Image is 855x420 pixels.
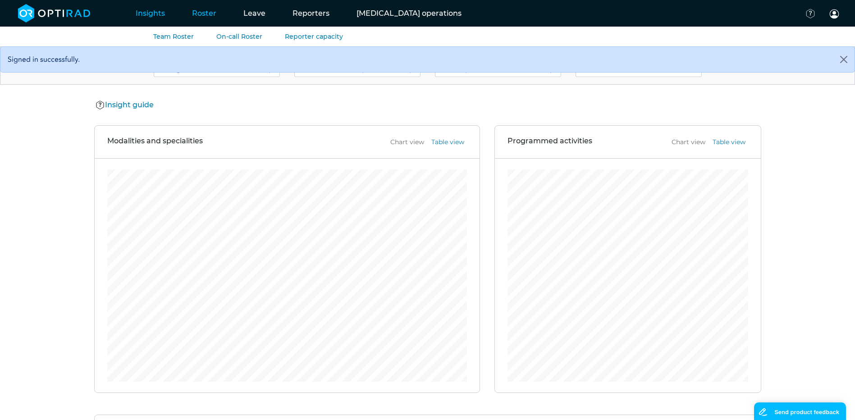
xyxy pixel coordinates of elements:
button: Chart view [669,137,708,147]
button: Insight guide [94,99,156,111]
h3: Programmed activities [508,137,592,147]
a: On-call Roster [216,32,262,41]
a: Team Roster [153,32,194,41]
a: Reporter capacity [285,32,343,41]
button: Close [833,47,855,72]
button: Table view [429,137,467,147]
img: brand-opti-rad-logos-blue-and-white-d2f68631ba2948856bd03f2d395fb146ddc8fb01b4b6e9315ea85fa773367... [18,4,91,23]
button: Chart view [388,137,427,147]
h3: Modalities and specialities [107,137,203,147]
img: Help Icon [96,100,105,110]
button: Table view [710,137,748,147]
